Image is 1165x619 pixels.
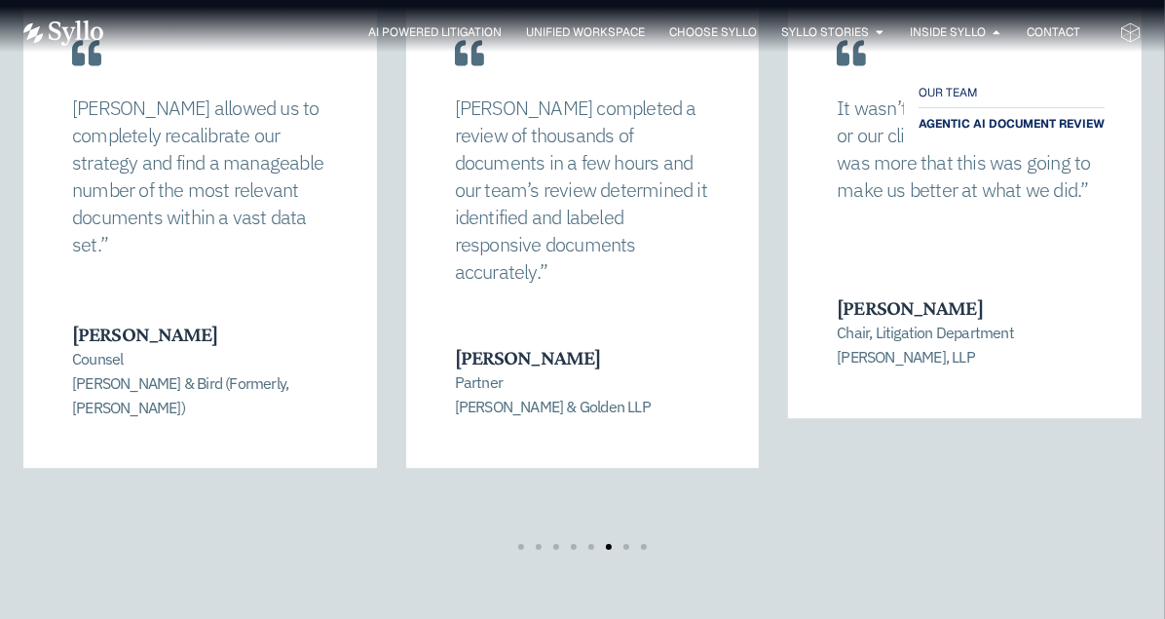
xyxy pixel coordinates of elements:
span: OUR TEAM [919,81,978,104]
div: 6 / 8 [23,5,377,496]
span: Go to slide 3 [553,544,559,550]
span: Go to slide 8 [641,544,647,550]
h3: [PERSON_NAME] [455,345,709,370]
a: Syllo Stories [781,23,869,41]
img: Vector [23,20,103,46]
span: Go to slide 1 [518,544,524,550]
span: Go to slide 7 [623,544,629,550]
p: [PERSON_NAME] allowed us to completely recalibrate our strategy and find a manageable number of t... [72,95,328,258]
span: Go to slide 4 [571,544,577,550]
span: Go to slide 5 [588,544,594,550]
h3: [PERSON_NAME] [837,295,1091,321]
p: Chair, Litigation Department [PERSON_NAME], LLP [837,321,1091,368]
div: Menu Toggle [142,23,1080,42]
p: [PERSON_NAME] completed a review of thousands of documents in a few hours and our team’s review d... [455,95,711,286]
a: Inside Syllo [910,23,986,41]
div: 8 / 8 [788,5,1142,496]
a: Choose Syllo [669,23,757,41]
span: Go to slide 6 [606,544,612,550]
a: Contact [1027,23,1080,41]
a: OUR TEAM [919,81,1105,104]
nav: Menu [142,23,1080,42]
div: Carousel [23,5,1142,551]
a: Unified Workspace [526,23,645,41]
a: AGENTIC AI DOCUMENT REVIEW [919,112,1105,135]
span: Go to slide 2 [536,544,542,550]
h3: [PERSON_NAME] [72,322,328,347]
p: Partner [PERSON_NAME] & Golden LLP [455,370,709,418]
a: AI Powered Litigation [368,23,502,41]
div: 7 / 8 [406,5,760,496]
p: Counsel [PERSON_NAME] & Bird (Formerly, [PERSON_NAME]) [72,347,328,419]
